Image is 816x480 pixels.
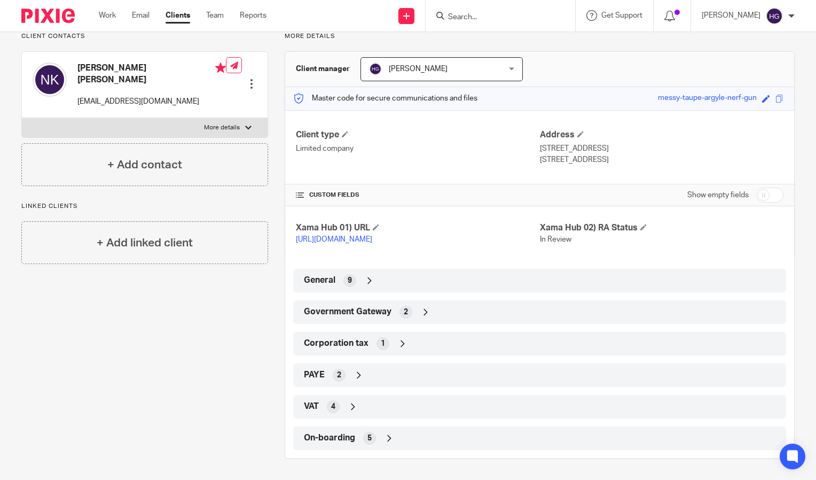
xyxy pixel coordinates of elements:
p: Linked clients [21,202,268,211]
img: svg%3E [766,7,783,25]
p: [EMAIL_ADDRESS][DOMAIN_NAME] [77,96,226,107]
a: Reports [240,10,266,21]
p: [STREET_ADDRESS] [540,154,783,165]
span: 4 [331,401,335,412]
span: Get Support [601,12,642,19]
img: svg%3E [369,63,382,75]
img: Pixie [21,9,75,23]
h4: [PERSON_NAME] [PERSON_NAME] [77,63,226,86]
span: On-boarding [304,432,355,444]
h4: + Add linked client [97,235,193,251]
h4: + Add contact [107,157,182,173]
p: More details [285,32,795,41]
a: [URL][DOMAIN_NAME] [296,236,372,243]
h3: Client manager [296,64,350,74]
span: In Review [540,236,571,243]
span: PAYE [304,369,325,381]
i: Primary [215,63,226,73]
h4: Xama Hub 02) RA Status [540,222,783,234]
p: Client contacts [21,32,268,41]
p: Master code for secure communications and files [293,93,477,104]
a: Team [206,10,224,21]
p: [PERSON_NAME] [702,10,760,21]
p: [STREET_ADDRESS] [540,143,783,154]
h4: Address [540,129,783,141]
span: Government Gateway [304,306,391,318]
h4: CUSTOM FIELDS [296,191,539,199]
span: 5 [367,433,372,444]
p: Limited company [296,143,539,154]
span: [PERSON_NAME] [389,65,448,73]
span: 2 [337,370,341,381]
p: More details [204,123,240,132]
h4: Xama Hub 01) URL [296,222,539,234]
span: General [304,275,335,286]
span: 2 [404,307,408,318]
div: messy-taupe-argyle-nerf-gun [658,92,757,105]
a: Work [99,10,116,21]
h4: Client type [296,129,539,141]
a: Email [132,10,150,21]
input: Search [447,13,543,22]
span: 9 [348,275,352,286]
label: Show empty fields [687,190,749,200]
span: Corporation tax [304,338,368,349]
a: Clients [166,10,190,21]
span: 1 [381,338,385,349]
img: svg%3E [33,63,67,97]
span: VAT [304,401,319,412]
